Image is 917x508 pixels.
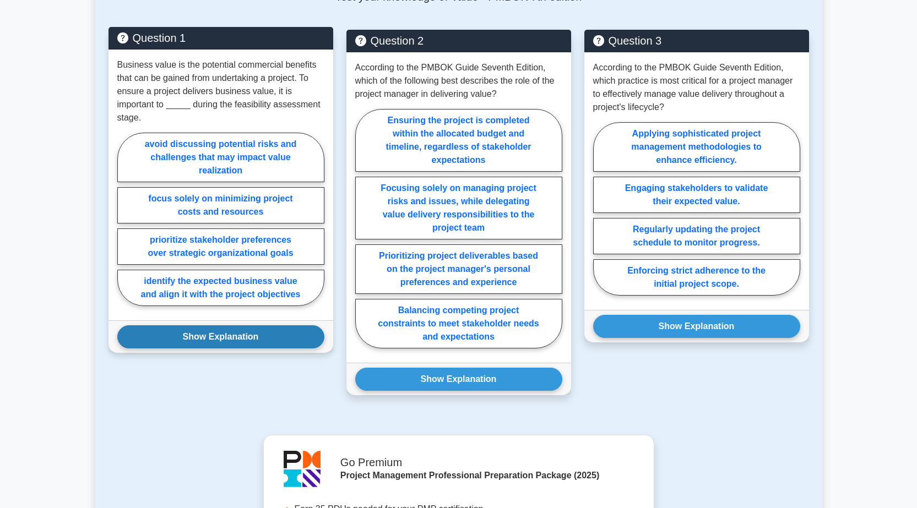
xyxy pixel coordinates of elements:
[355,61,562,101] p: According to the PMBOK Guide Seventh Edition, which of the following best describes the role of t...
[117,58,324,124] p: Business value is the potential commercial benefits that can be gained from undertaking a project...
[355,177,562,239] label: Focusing solely on managing project risks and issues, while delegating value delivery responsibil...
[117,325,324,348] button: Show Explanation
[355,244,562,294] label: Prioritizing project deliverables based on the project manager's personal preferences and experience
[593,259,800,296] label: Enforcing strict adherence to the initial project scope.
[117,270,324,306] label: identify the expected business value and align it with the project objectives
[117,133,324,182] label: avoid discussing potential risks and challenges that may impact value realization
[355,299,562,348] label: Balancing competing project constraints to meet stakeholder needs and expectations
[117,228,324,265] label: prioritize stakeholder preferences over strategic organizational goals
[117,187,324,223] label: focus solely on minimizing project costs and resources
[593,218,800,254] label: Regularly updating the project schedule to monitor progress.
[117,31,324,45] h5: Question 1
[355,34,562,47] h5: Question 2
[593,177,800,213] label: Engaging stakeholders to validate their expected value.
[593,315,800,338] button: Show Explanation
[593,122,800,172] label: Applying sophisticated project management methodologies to enhance efficiency.
[355,109,562,172] label: Ensuring the project is completed within the allocated budget and timeline, regardless of stakeho...
[593,61,800,114] p: According to the PMBOK Guide Seventh Edition, which practice is most critical for a project manag...
[593,34,800,47] h5: Question 3
[355,368,562,391] button: Show Explanation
